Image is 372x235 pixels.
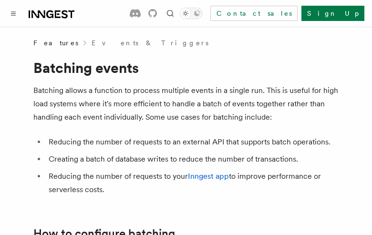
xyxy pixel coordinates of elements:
button: Toggle dark mode [180,8,203,19]
a: Contact sales [210,6,298,21]
a: Sign Up [301,6,364,21]
button: Toggle navigation [8,8,19,19]
li: Reducing the number of requests to your to improve performance or serverless costs. [46,170,339,196]
h1: Batching events [33,59,339,76]
li: Creating a batch of database writes to reduce the number of transactions. [46,153,339,166]
span: Features [33,38,78,48]
li: Reducing the number of requests to an external API that supports batch operations. [46,135,339,149]
a: Inngest app [188,172,229,181]
p: Batching allows a function to process multiple events in a single run. This is useful for high lo... [33,84,339,124]
a: Events & Triggers [92,38,208,48]
button: Find something... [165,8,176,19]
